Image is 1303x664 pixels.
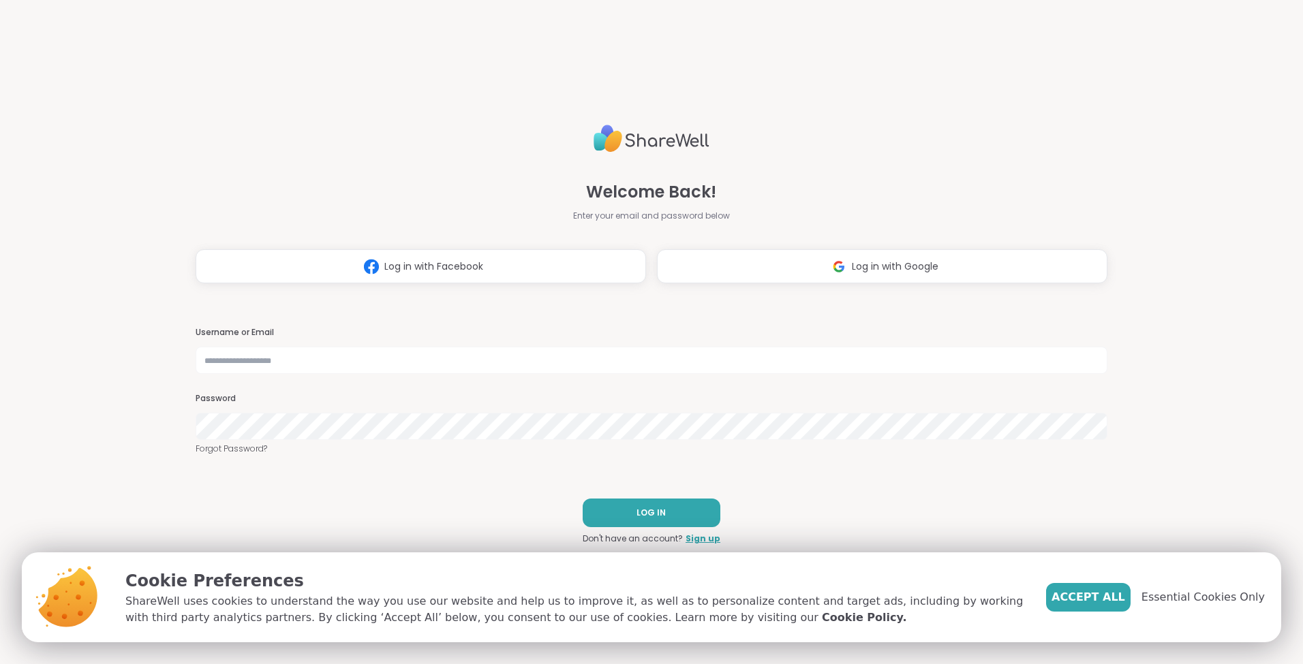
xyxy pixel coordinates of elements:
[852,259,938,274] span: Log in with Google
[686,533,720,545] a: Sign up
[358,254,384,279] img: ShareWell Logomark
[583,533,683,545] span: Don't have an account?
[822,610,906,626] a: Cookie Policy.
[583,499,720,527] button: LOG IN
[573,210,730,222] span: Enter your email and password below
[637,507,666,519] span: LOG IN
[196,249,646,283] button: Log in with Facebook
[657,249,1107,283] button: Log in with Google
[586,180,716,204] span: Welcome Back!
[1046,583,1131,612] button: Accept All
[384,259,483,274] span: Log in with Facebook
[1141,589,1265,605] span: Essential Cookies Only
[196,393,1107,405] h3: Password
[594,119,709,158] img: ShareWell Logo
[1052,589,1125,605] span: Accept All
[196,327,1107,338] h3: Username or Email
[125,593,1024,626] p: ShareWell uses cookies to understand the way you use our website and help us to improve it, as we...
[196,443,1107,455] a: Forgot Password?
[125,569,1024,593] p: Cookie Preferences
[826,254,852,279] img: ShareWell Logomark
